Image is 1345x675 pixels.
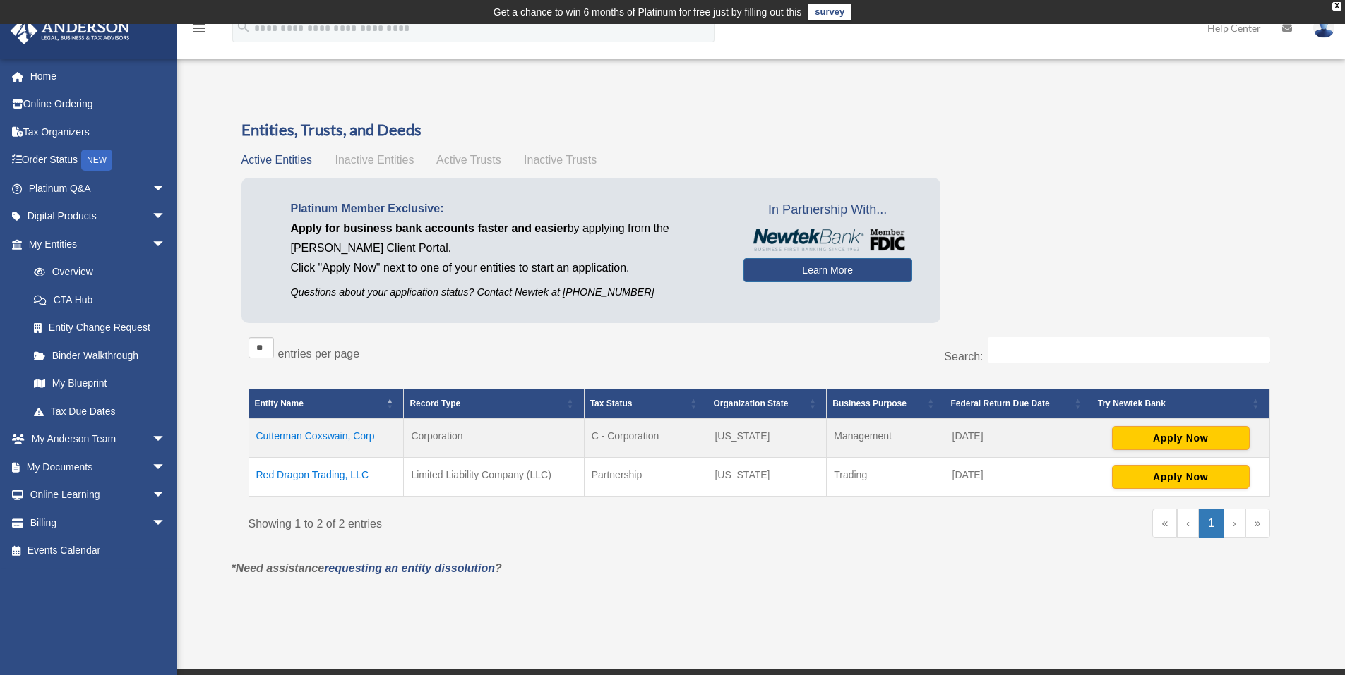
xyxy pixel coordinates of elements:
th: Entity Name: Activate to invert sorting [249,389,404,419]
a: My Documentsarrow_drop_down [10,453,187,481]
th: Organization State: Activate to sort [707,389,827,419]
a: First [1152,509,1177,538]
span: arrow_drop_down [152,202,180,231]
div: NEW [81,150,112,171]
span: arrow_drop_down [152,174,180,203]
span: Business Purpose [832,399,907,408]
span: arrow_drop_down [152,481,180,510]
td: Cutterman Coxswain, Corp [249,418,404,458]
td: Partnership [584,458,707,497]
a: Online Learningarrow_drop_down [10,481,187,509]
p: by applying from the [PERSON_NAME] Client Portal. [291,219,722,258]
span: Tax Status [590,399,633,408]
a: Platinum Q&Aarrow_drop_down [10,174,187,202]
a: Entity Change Request [20,314,180,342]
span: arrow_drop_down [152,453,180,482]
div: Showing 1 to 2 of 2 entries [249,509,749,534]
a: Online Ordering [10,90,187,118]
a: 1 [1199,509,1224,538]
label: Search: [944,351,983,363]
a: Order StatusNEW [10,146,187,175]
span: arrow_drop_down [152,230,180,259]
a: Overview [20,258,173,286]
a: Binder Walkthrough [20,341,180,370]
a: Last [1245,509,1270,538]
a: Learn More [743,258,912,282]
p: Platinum Member Exclusive: [291,199,722,219]
span: Organization State [713,399,788,408]
td: [US_STATE] [707,418,827,458]
span: Record Type [410,399,460,408]
button: Apply Now [1112,465,1250,489]
div: Get a chance to win 6 months of Platinum for free just by filling out this [494,4,802,20]
span: Federal Return Due Date [951,399,1050,408]
a: My Blueprint [20,370,180,398]
div: close [1332,2,1341,11]
i: menu [191,20,208,37]
button: Apply Now [1112,426,1250,450]
label: entries per page [278,348,360,360]
a: survey [808,4,851,20]
a: Billingarrow_drop_down [10,509,187,537]
td: C - Corporation [584,418,707,458]
a: Next [1224,509,1245,538]
td: Management [827,418,945,458]
span: arrow_drop_down [152,509,180,537]
span: Apply for business bank accounts faster and easier [291,222,568,234]
span: In Partnership With... [743,199,912,221]
th: Federal Return Due Date: Activate to sort [945,389,1092,419]
span: Active Trusts [436,154,501,166]
span: Inactive Trusts [524,154,597,166]
p: Questions about your application status? Contact Newtek at [PHONE_NUMBER] [291,284,722,301]
td: Red Dragon Trading, LLC [249,458,404,497]
img: Anderson Advisors Platinum Portal [6,17,134,44]
div: Try Newtek Bank [1098,395,1248,412]
th: Business Purpose: Activate to sort [827,389,945,419]
a: My Entitiesarrow_drop_down [10,230,180,258]
a: Home [10,62,187,90]
a: Tax Organizers [10,118,187,146]
img: NewtekBankLogoSM.png [751,229,905,251]
img: User Pic [1313,18,1334,38]
td: Corporation [404,418,584,458]
a: Previous [1177,509,1199,538]
th: Tax Status: Activate to sort [584,389,707,419]
span: arrow_drop_down [152,425,180,454]
td: Limited Liability Company (LLC) [404,458,584,497]
td: Trading [827,458,945,497]
a: CTA Hub [20,286,180,314]
i: search [236,19,251,35]
span: Entity Name [255,399,304,408]
span: Active Entities [241,154,312,166]
a: requesting an entity dissolution [324,562,495,574]
td: [DATE] [945,458,1092,497]
a: Events Calendar [10,537,187,565]
a: My Anderson Teamarrow_drop_down [10,425,187,454]
th: Record Type: Activate to sort [404,389,584,419]
td: [US_STATE] [707,458,827,497]
a: menu [191,25,208,37]
td: [DATE] [945,418,1092,458]
em: *Need assistance ? [232,562,502,574]
a: Tax Due Dates [20,397,180,425]
p: Click "Apply Now" next to one of your entities to start an application. [291,258,722,278]
h3: Entities, Trusts, and Deeds [241,119,1277,141]
th: Try Newtek Bank : Activate to sort [1092,389,1269,419]
a: Digital Productsarrow_drop_down [10,202,187,231]
span: Inactive Entities [335,154,414,166]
